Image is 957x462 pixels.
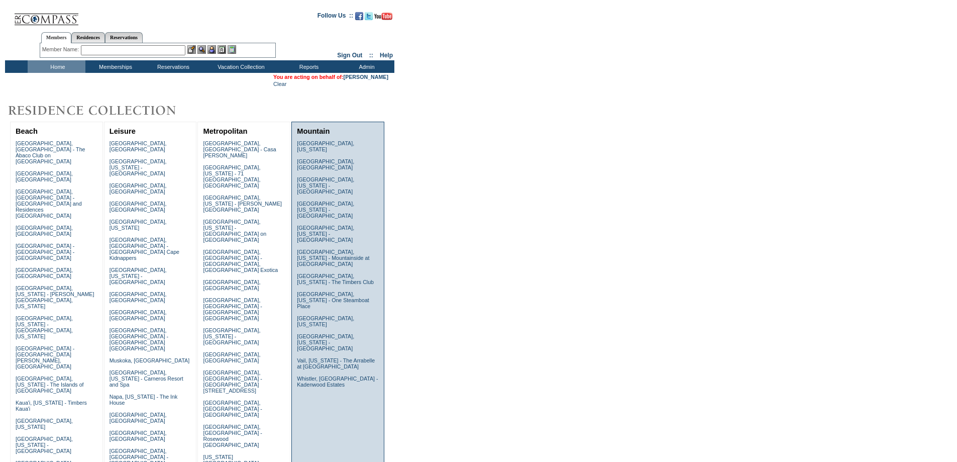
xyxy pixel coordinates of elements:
a: [GEOGRAPHIC_DATA], [GEOGRAPHIC_DATA] - [GEOGRAPHIC_DATA][STREET_ADDRESS] [203,369,262,394]
a: [GEOGRAPHIC_DATA], [US_STATE] [297,140,354,152]
a: [GEOGRAPHIC_DATA], [US_STATE] - The Islands of [GEOGRAPHIC_DATA] [16,376,84,394]
img: i.gif [5,15,13,16]
a: [GEOGRAPHIC_DATA], [US_STATE] - [GEOGRAPHIC_DATA], [US_STATE] [16,315,73,339]
a: [GEOGRAPHIC_DATA], [GEOGRAPHIC_DATA] [110,182,167,195]
a: [GEOGRAPHIC_DATA], [GEOGRAPHIC_DATA] [16,225,73,237]
a: Beach [16,127,38,135]
a: [GEOGRAPHIC_DATA], [GEOGRAPHIC_DATA] [203,279,260,291]
a: [GEOGRAPHIC_DATA], [US_STATE] - [GEOGRAPHIC_DATA] [297,225,354,243]
img: b_edit.gif [187,45,196,54]
a: [GEOGRAPHIC_DATA], [GEOGRAPHIC_DATA] - Casa [PERSON_NAME] [203,140,276,158]
a: Reservations [105,32,143,43]
a: [GEOGRAPHIC_DATA], [GEOGRAPHIC_DATA] [110,430,167,442]
a: Residences [71,32,105,43]
a: [GEOGRAPHIC_DATA], [US_STATE] - Carneros Resort and Spa [110,369,183,388]
a: Become our fan on Facebook [355,15,363,21]
img: View [197,45,206,54]
a: [GEOGRAPHIC_DATA], [GEOGRAPHIC_DATA] - The Abaco Club on [GEOGRAPHIC_DATA] [16,140,85,164]
a: Help [380,52,393,59]
a: Follow us on Twitter [365,15,373,21]
td: Admin [337,60,394,73]
td: Reservations [143,60,201,73]
a: Mountain [297,127,330,135]
a: [GEOGRAPHIC_DATA], [GEOGRAPHIC_DATA] - Rosewood [GEOGRAPHIC_DATA] [203,424,262,448]
a: [GEOGRAPHIC_DATA], [GEOGRAPHIC_DATA] - [GEOGRAPHIC_DATA] Cape Kidnappers [110,237,179,261]
a: [GEOGRAPHIC_DATA], [GEOGRAPHIC_DATA] [110,140,167,152]
img: Impersonate [207,45,216,54]
a: [GEOGRAPHIC_DATA], [US_STATE] - 71 [GEOGRAPHIC_DATA], [GEOGRAPHIC_DATA] [203,164,260,189]
a: Leisure [110,127,136,135]
td: Follow Us :: [317,11,353,23]
a: [GEOGRAPHIC_DATA], [US_STATE] - [GEOGRAPHIC_DATA] [203,327,260,345]
td: Reports [279,60,337,73]
a: [GEOGRAPHIC_DATA], [US_STATE] - One Steamboat Place [297,291,369,309]
span: :: [369,52,373,59]
a: [GEOGRAPHIC_DATA], [GEOGRAPHIC_DATA] - [GEOGRAPHIC_DATA] [GEOGRAPHIC_DATA] [203,297,262,321]
a: [GEOGRAPHIC_DATA], [US_STATE] - Mountainside at [GEOGRAPHIC_DATA] [297,249,369,267]
a: [GEOGRAPHIC_DATA], [GEOGRAPHIC_DATA] [110,309,167,321]
a: [GEOGRAPHIC_DATA], [US_STATE] - [GEOGRAPHIC_DATA] [297,201,354,219]
a: [GEOGRAPHIC_DATA], [US_STATE] - [GEOGRAPHIC_DATA] [16,436,73,454]
a: [GEOGRAPHIC_DATA], [GEOGRAPHIC_DATA] [203,351,260,363]
a: Whistler, [GEOGRAPHIC_DATA] - Kadenwood Estates [297,376,378,388]
a: [GEOGRAPHIC_DATA], [US_STATE] - [GEOGRAPHIC_DATA] on [GEOGRAPHIC_DATA] [203,219,266,243]
a: [GEOGRAPHIC_DATA], [GEOGRAPHIC_DATA] - [GEOGRAPHIC_DATA] and Residences [GEOGRAPHIC_DATA] [16,189,82,219]
img: Become our fan on Facebook [355,12,363,20]
img: Reservations [218,45,226,54]
a: [GEOGRAPHIC_DATA], [US_STATE] - [GEOGRAPHIC_DATA] [110,267,167,285]
a: [GEOGRAPHIC_DATA], [GEOGRAPHIC_DATA] [297,158,354,170]
img: Subscribe to our YouTube Channel [374,13,392,20]
a: [GEOGRAPHIC_DATA], [GEOGRAPHIC_DATA] [16,267,73,279]
a: Muskoka, [GEOGRAPHIC_DATA] [110,357,189,363]
a: Members [41,32,72,43]
img: Destinations by Exclusive Resorts [5,101,201,121]
a: [GEOGRAPHIC_DATA] - [GEOGRAPHIC_DATA] - [GEOGRAPHIC_DATA] [16,243,74,261]
a: [GEOGRAPHIC_DATA], [US_STATE] - The Timbers Club [297,273,374,285]
a: Sign Out [337,52,362,59]
a: [GEOGRAPHIC_DATA], [US_STATE] - [GEOGRAPHIC_DATA] [110,158,167,176]
a: [GEOGRAPHIC_DATA], [GEOGRAPHIC_DATA] - [GEOGRAPHIC_DATA], [GEOGRAPHIC_DATA] Exotica [203,249,278,273]
a: Metropolitan [203,127,247,135]
a: [GEOGRAPHIC_DATA], [GEOGRAPHIC_DATA] [110,291,167,303]
a: [GEOGRAPHIC_DATA], [GEOGRAPHIC_DATA] - [GEOGRAPHIC_DATA] [203,400,262,418]
a: [GEOGRAPHIC_DATA], [GEOGRAPHIC_DATA] - [GEOGRAPHIC_DATA] [GEOGRAPHIC_DATA] [110,327,168,351]
a: Vail, [US_STATE] - The Arrabelle at [GEOGRAPHIC_DATA] [297,357,375,369]
img: b_calculator.gif [228,45,236,54]
a: [GEOGRAPHIC_DATA], [US_STATE] - [PERSON_NAME][GEOGRAPHIC_DATA], [US_STATE] [16,285,94,309]
a: Subscribe to our YouTube Channel [374,15,392,21]
a: [GEOGRAPHIC_DATA], [GEOGRAPHIC_DATA] [110,201,167,213]
a: Napa, [US_STATE] - The Ink House [110,394,178,406]
a: [GEOGRAPHIC_DATA], [US_STATE] - [PERSON_NAME][GEOGRAPHIC_DATA] [203,195,282,213]
a: Clear [273,81,286,87]
td: Vacation Collection [201,60,279,73]
a: [GEOGRAPHIC_DATA], [GEOGRAPHIC_DATA] [110,412,167,424]
img: Follow us on Twitter [365,12,373,20]
span: You are acting on behalf of: [273,74,388,80]
img: Compass Home [14,5,79,26]
a: [PERSON_NAME] [344,74,388,80]
a: [GEOGRAPHIC_DATA], [US_STATE] [110,219,167,231]
a: [GEOGRAPHIC_DATA], [GEOGRAPHIC_DATA] [16,170,73,182]
a: [GEOGRAPHIC_DATA], [US_STATE] [297,315,354,327]
td: Memberships [85,60,143,73]
a: [GEOGRAPHIC_DATA], [US_STATE] - [GEOGRAPHIC_DATA] [297,176,354,195]
a: [GEOGRAPHIC_DATA], [US_STATE] - [GEOGRAPHIC_DATA] [297,333,354,351]
a: [GEOGRAPHIC_DATA], [US_STATE] [16,418,73,430]
div: Member Name: [42,45,81,54]
a: Kaua'i, [US_STATE] - Timbers Kaua'i [16,400,87,412]
a: [GEOGRAPHIC_DATA] - [GEOGRAPHIC_DATA][PERSON_NAME], [GEOGRAPHIC_DATA] [16,345,74,369]
td: Home [28,60,85,73]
